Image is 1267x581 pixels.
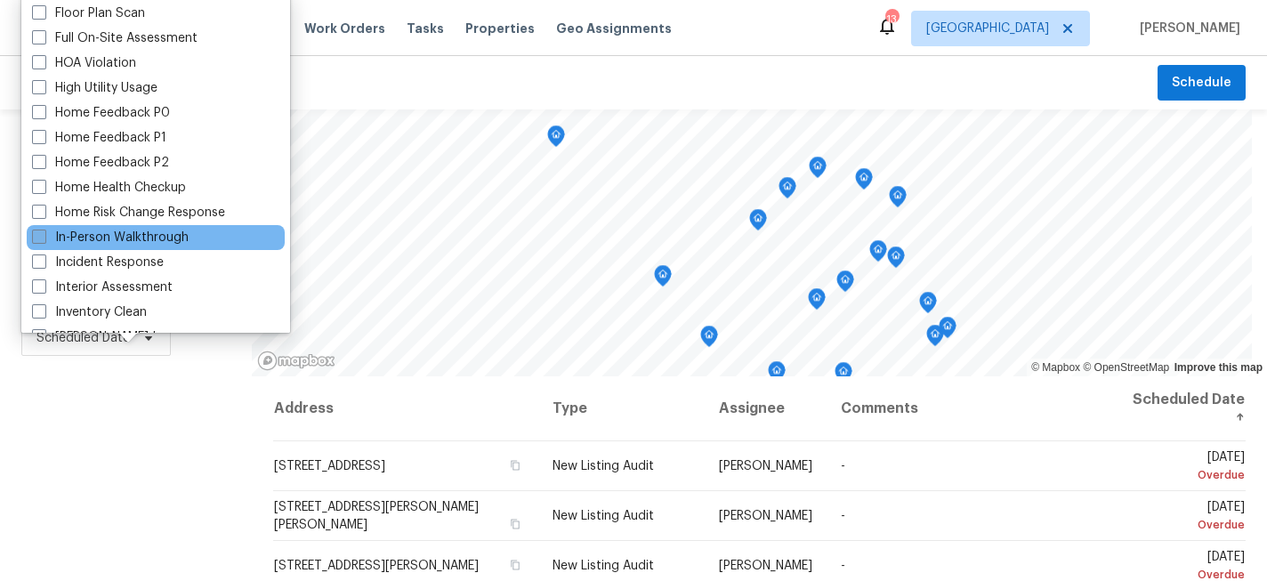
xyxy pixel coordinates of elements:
[547,125,565,153] div: Map marker
[841,510,845,522] span: -
[855,168,873,196] div: Map marker
[1172,72,1231,94] span: Schedule
[553,460,654,472] span: New Listing Audit
[1174,361,1263,374] a: Improve this map
[827,376,1118,441] th: Comments
[538,376,706,441] th: Type
[1133,466,1245,484] div: Overdue
[836,270,854,298] div: Map marker
[1133,20,1240,37] span: [PERSON_NAME]
[835,362,852,390] div: Map marker
[749,209,767,237] div: Map marker
[869,240,887,268] div: Map marker
[508,557,524,573] button: Copy Address
[779,177,796,205] div: Map marker
[768,361,786,389] div: Map marker
[32,204,225,222] label: Home Risk Change Response
[32,4,145,22] label: Floor Plan Scan
[1083,361,1169,374] a: OpenStreetMap
[926,20,1049,37] span: [GEOGRAPHIC_DATA]
[889,186,907,214] div: Map marker
[556,20,672,37] span: Geo Assignments
[32,54,136,72] label: HOA Violation
[32,79,157,97] label: High Utility Usage
[465,20,535,37] span: Properties
[274,460,385,472] span: [STREET_ADDRESS]
[926,325,944,352] div: Map marker
[719,560,812,572] span: [PERSON_NAME]
[508,516,524,532] button: Copy Address
[32,129,166,147] label: Home Feedback P1
[887,246,905,274] div: Map marker
[1158,65,1246,101] button: Schedule
[719,460,812,472] span: [PERSON_NAME]
[654,265,672,293] div: Map marker
[274,501,479,531] span: [STREET_ADDRESS][PERSON_NAME][PERSON_NAME]
[32,179,186,197] label: Home Health Checkup
[808,288,826,316] div: Map marker
[32,254,164,271] label: Incident Response
[32,229,189,246] label: In-Person Walkthrough
[32,29,198,47] label: Full On-Site Assessment
[32,154,169,172] label: Home Feedback P2
[274,560,479,572] span: [STREET_ADDRESS][PERSON_NAME]
[36,329,130,347] span: Scheduled Date
[885,11,898,28] div: 13
[841,560,845,572] span: -
[1133,501,1245,534] span: [DATE]
[700,326,718,353] div: Map marker
[1133,516,1245,534] div: Overdue
[508,457,524,473] button: Copy Address
[553,510,654,522] span: New Listing Audit
[809,157,827,184] div: Map marker
[719,510,812,522] span: [PERSON_NAME]
[32,104,170,122] label: Home Feedback P0
[1031,361,1080,374] a: Mapbox
[705,376,827,441] th: Assignee
[252,109,1252,376] canvas: Map
[1118,376,1246,441] th: Scheduled Date ↑
[841,460,845,472] span: -
[273,376,537,441] th: Address
[407,22,444,35] span: Tasks
[32,328,182,346] label: [PERSON_NAME] Issue
[32,303,147,321] label: Inventory Clean
[919,292,937,319] div: Map marker
[939,317,956,344] div: Map marker
[1133,451,1245,484] span: [DATE]
[304,20,385,37] span: Work Orders
[553,560,654,572] span: New Listing Audit
[32,278,173,296] label: Interior Assessment
[257,351,335,371] a: Mapbox homepage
